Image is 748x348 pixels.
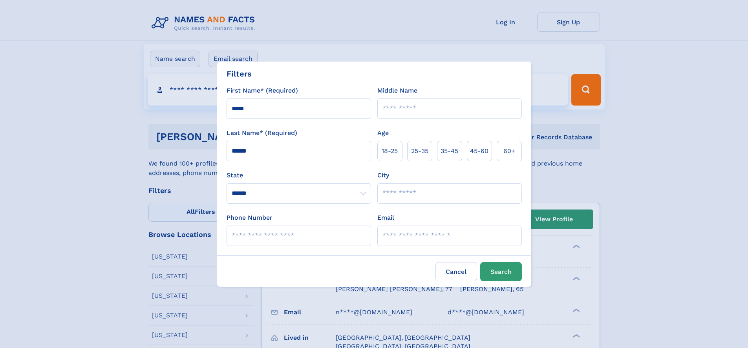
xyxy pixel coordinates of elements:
[227,213,272,222] label: Phone Number
[227,86,298,95] label: First Name* (Required)
[227,68,252,80] div: Filters
[441,146,458,156] span: 35‑45
[382,146,398,156] span: 18‑25
[377,128,389,138] label: Age
[411,146,428,156] span: 25‑35
[503,146,515,156] span: 60+
[227,171,371,180] label: State
[227,128,297,138] label: Last Name* (Required)
[377,86,417,95] label: Middle Name
[435,262,477,281] label: Cancel
[470,146,488,156] span: 45‑60
[377,171,389,180] label: City
[377,213,394,222] label: Email
[480,262,522,281] button: Search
